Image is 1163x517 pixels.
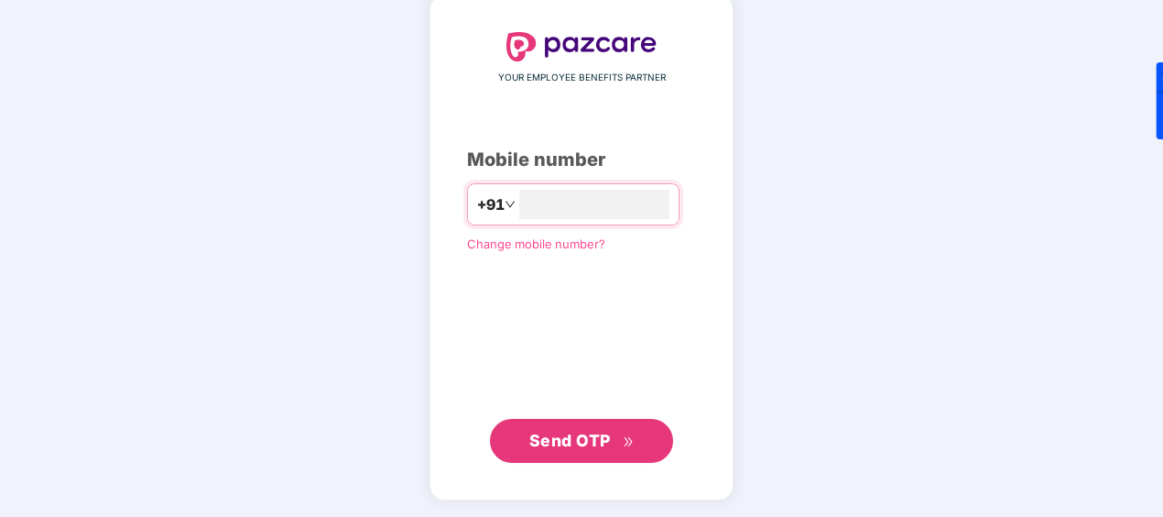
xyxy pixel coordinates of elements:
[623,436,635,448] span: double-right
[505,199,516,210] span: down
[477,193,505,216] span: +91
[498,71,666,85] span: YOUR EMPLOYEE BENEFITS PARTNER
[506,32,657,61] img: logo
[529,431,611,450] span: Send OTP
[467,236,605,251] a: Change mobile number?
[467,146,696,174] div: Mobile number
[490,419,673,463] button: Send OTPdouble-right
